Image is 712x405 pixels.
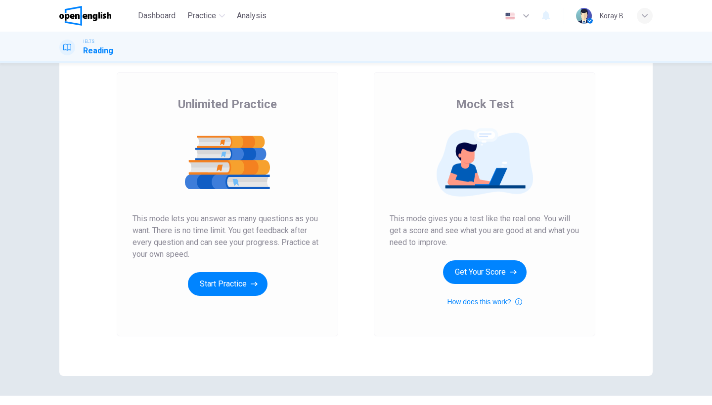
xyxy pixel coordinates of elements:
[237,10,267,22] span: Analysis
[443,260,527,284] button: Get Your Score
[134,7,179,25] button: Dashboard
[59,6,134,26] a: OpenEnglish logo
[59,6,111,26] img: OpenEnglish logo
[504,12,516,20] img: en
[447,296,522,308] button: How does this work?
[188,272,267,296] button: Start Practice
[390,213,579,248] span: This mode gives you a test like the real one. You will get a score and see what you are good at a...
[133,213,322,260] span: This mode lets you answer as many questions as you want. There is no time limit. You get feedback...
[233,7,270,25] button: Analysis
[456,96,514,112] span: Mock Test
[178,96,277,112] span: Unlimited Practice
[183,7,229,25] button: Practice
[576,8,592,24] img: Profile picture
[600,10,625,22] div: Koray B.
[187,10,216,22] span: Practice
[83,38,94,45] span: IELTS
[83,45,113,57] h1: Reading
[138,10,176,22] span: Dashboard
